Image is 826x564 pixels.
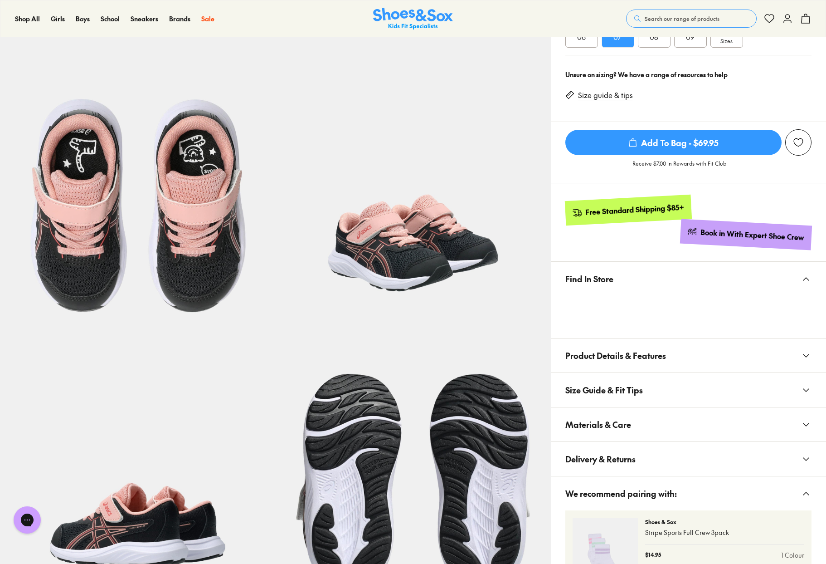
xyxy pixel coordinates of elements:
[565,296,811,327] iframe: Find in Store
[700,227,805,243] div: Book in With Expert Shoe Crew
[564,195,691,226] a: Free Standard Shipping $85+
[169,14,190,24] a: Brands
[565,70,811,79] div: Unsure on sizing? We have a range of resources to help
[645,528,804,537] p: Stripe Sports Full Crew 3pack
[680,219,812,250] a: Book in With Expert Shoe Crew
[551,262,826,296] button: Find In Store
[551,338,826,373] button: Product Details & Features
[645,518,804,526] p: Shoes & Sox
[15,14,40,23] span: Shop All
[101,14,120,24] a: School
[131,14,158,24] a: Sneakers
[565,265,613,292] span: Find In Store
[551,442,826,476] button: Delivery & Returns
[565,342,666,369] span: Product Details & Features
[785,129,811,156] button: Add to Wishlist
[551,476,826,510] button: We recommend pairing with:
[565,377,643,403] span: Size Guide & Fit Tips
[51,14,65,24] a: Girls
[169,14,190,23] span: Brands
[565,446,636,472] span: Delivery & Returns
[585,202,684,217] div: Free Standard Shipping $85+
[578,90,633,100] a: Size guide & tips
[565,130,782,155] span: Add To Bag - $69.95
[645,550,661,560] p: $14.95
[626,10,757,28] button: Search our range of products
[645,15,719,23] span: Search our range of products
[373,8,453,30] img: SNS_Logo_Responsive.svg
[565,480,677,507] span: We recommend pairing with:
[76,14,90,23] span: Boys
[551,407,826,441] button: Materials & Care
[131,14,158,23] span: Sneakers
[15,14,40,24] a: Shop All
[565,129,782,156] button: Add To Bag - $69.95
[9,503,45,537] iframe: Gorgias live chat messenger
[201,14,214,24] a: Sale
[275,51,550,326] img: 7-551409_1
[101,14,120,23] span: School
[632,159,726,176] p: Receive $7.00 in Rewards with Fit Club
[781,550,804,560] a: 1 Colour
[373,8,453,30] a: Shoes & Sox
[76,14,90,24] a: Boys
[201,14,214,23] span: Sale
[551,373,826,407] button: Size Guide & Fit Tips
[565,411,631,438] span: Materials & Care
[51,14,65,23] span: Girls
